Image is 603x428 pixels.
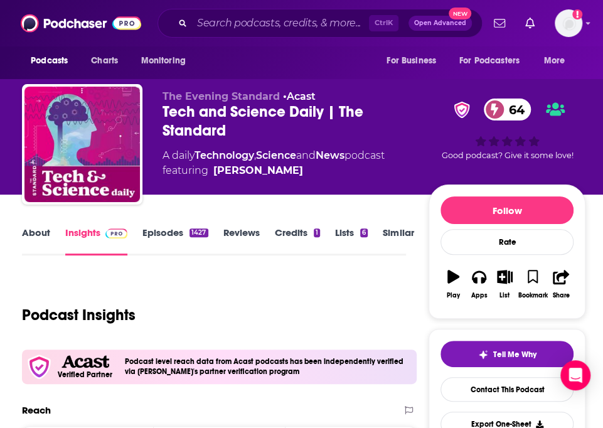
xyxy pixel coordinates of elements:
[296,149,316,161] span: and
[440,196,574,224] button: Follow
[451,49,538,73] button: open menu
[441,151,573,160] span: Good podcast? Give it some love!
[58,371,112,378] h5: Verified Partner
[22,404,51,416] h2: Reach
[493,350,536,360] span: Tell Me Why
[544,52,565,70] span: More
[489,13,510,34] a: Show notifications dropdown
[287,90,316,102] a: Acast
[466,262,492,307] button: Apps
[552,292,569,299] div: Share
[163,148,385,178] div: A daily podcast
[360,228,368,237] div: 6
[157,9,483,38] div: Search podcasts, credits, & more...
[314,228,320,237] div: 1
[335,227,368,255] a: Lists6
[449,8,471,19] span: New
[141,52,185,70] span: Monitoring
[125,357,412,376] h4: Podcast level reach data from Acast podcasts has been independently verified via [PERSON_NAME]'s ...
[478,350,488,360] img: tell me why sparkle
[440,262,466,307] button: Play
[65,227,127,255] a: InsightsPodchaser Pro
[24,87,140,202] img: Tech and Science Daily | The Standard
[316,149,344,161] a: News
[27,355,51,379] img: verfied icon
[21,11,141,35] img: Podchaser - Follow, Share and Rate Podcasts
[163,90,280,102] span: The Evening Standard
[518,262,548,307] button: Bookmark
[22,49,84,73] button: open menu
[492,262,518,307] button: List
[223,227,260,255] a: Reviews
[535,49,581,73] button: open menu
[459,52,520,70] span: For Podcasters
[450,102,474,118] img: verified Badge
[105,228,127,238] img: Podchaser Pro
[256,149,296,161] a: Science
[518,292,548,299] div: Bookmark
[555,9,582,37] img: User Profile
[132,49,201,73] button: open menu
[195,149,254,161] a: Technology
[22,227,50,255] a: About
[520,13,540,34] a: Show notifications dropdown
[429,90,585,168] div: verified Badge64Good podcast? Give it some love!
[447,292,460,299] div: Play
[471,292,487,299] div: Apps
[440,229,574,255] div: Rate
[91,52,118,70] span: Charts
[378,49,452,73] button: open menu
[440,341,574,367] button: tell me why sparkleTell Me Why
[213,163,303,178] a: David Marsland
[560,360,590,390] div: Open Intercom Messenger
[275,227,320,255] a: Credits1
[499,292,510,299] div: List
[369,15,398,31] span: Ctrl K
[163,163,385,178] span: featuring
[555,9,582,37] button: Show profile menu
[31,52,68,70] span: Podcasts
[496,99,531,120] span: 64
[387,52,436,70] span: For Business
[440,377,574,402] a: Contact This Podcast
[61,355,109,368] img: Acast
[548,262,574,307] button: Share
[484,99,531,120] a: 64
[254,149,256,161] span: ,
[192,13,369,33] input: Search podcasts, credits, & more...
[142,227,208,255] a: Episodes1427
[22,306,136,324] h1: Podcast Insights
[383,227,414,255] a: Similar
[83,49,125,73] a: Charts
[189,228,208,237] div: 1427
[414,20,466,26] span: Open Advanced
[572,9,582,19] svg: Add a profile image
[283,90,316,102] span: •
[408,16,472,31] button: Open AdvancedNew
[555,9,582,37] span: Logged in as WE_Broadcast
